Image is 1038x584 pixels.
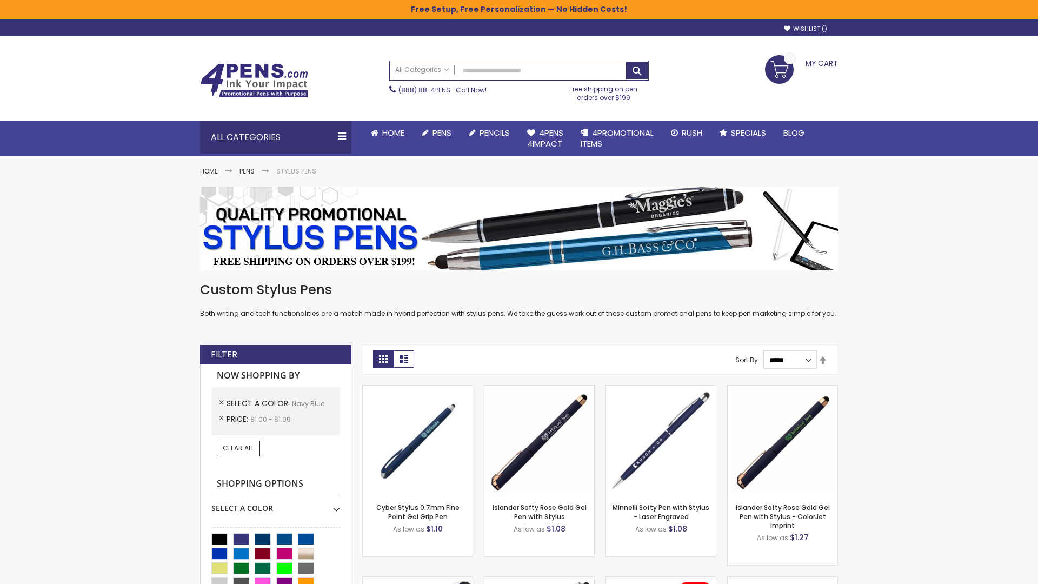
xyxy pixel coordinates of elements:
a: Islander Softy Rose Gold Gel Pen with Stylus [493,503,587,521]
img: Islander Softy Rose Gold Gel Pen with Stylus-Navy Blue [484,386,594,495]
img: Stylus Pens [200,187,838,270]
span: As low as [757,533,788,542]
a: Clear All [217,441,260,456]
span: Select A Color [227,398,292,409]
span: Home [382,127,404,138]
span: As low as [514,525,545,534]
a: Pencils [460,121,518,145]
span: Rush [682,127,702,138]
span: 4PROMOTIONAL ITEMS [581,127,654,149]
a: Islander Softy Rose Gold Gel Pen with Stylus - ColorJet Imprint [736,503,830,529]
strong: Now Shopping by [211,364,340,387]
a: Cyber Stylus 0.7mm Fine Point Gel Grip Pen [376,503,460,521]
div: Both writing and tech functionalities are a match made in hybrid perfection with stylus pens. We ... [200,281,838,318]
span: 4Pens 4impact [527,127,563,149]
span: $1.10 [426,523,443,534]
span: Blog [783,127,804,138]
a: 4Pens4impact [518,121,572,156]
a: (888) 88-4PENS [398,85,450,95]
a: Specials [711,121,775,145]
span: $1.00 - $1.99 [250,415,291,424]
strong: Shopping Options [211,473,340,496]
span: As low as [393,525,424,534]
img: Minnelli Softy Pen with Stylus - Laser Engraved-Navy Blue [606,386,716,495]
span: Specials [731,127,766,138]
a: Islander Softy Rose Gold Gel Pen with Stylus - ColorJet Imprint-Navy Blue [728,385,837,394]
img: Islander Softy Rose Gold Gel Pen with Stylus - ColorJet Imprint-Navy Blue [728,386,837,495]
a: Home [200,167,218,176]
strong: Filter [211,349,237,361]
a: Minnelli Softy Pen with Stylus - Laser Engraved [613,503,709,521]
a: 4PROMOTIONALITEMS [572,121,662,156]
span: $1.08 [668,523,687,534]
div: Select A Color [211,495,340,514]
span: As low as [635,525,667,534]
a: Minnelli Softy Pen with Stylus - Laser Engraved-Navy Blue [606,385,716,394]
span: Navy Blue [292,399,324,408]
img: 4Pens Custom Pens and Promotional Products [200,63,308,98]
span: All Categories [395,65,449,74]
h1: Custom Stylus Pens [200,281,838,298]
a: Islander Softy Rose Gold Gel Pen with Stylus-Navy Blue [484,385,594,394]
a: Rush [662,121,711,145]
a: All Categories [390,61,455,79]
a: Home [362,121,413,145]
a: Pens [413,121,460,145]
span: Pencils [480,127,510,138]
span: Pens [432,127,451,138]
label: Sort By [735,355,758,364]
div: All Categories [200,121,351,154]
div: Free shipping on pen orders over $199 [558,81,649,102]
a: Cyber Stylus 0.7mm Fine Point Gel Grip Pen-Navy Blue [363,385,473,394]
span: $1.08 [547,523,565,534]
a: Wishlist [784,25,827,33]
img: Cyber Stylus 0.7mm Fine Point Gel Grip Pen-Navy Blue [363,386,473,495]
span: Price [227,414,250,424]
strong: Grid [373,350,394,368]
span: Clear All [223,443,254,453]
span: - Call Now! [398,85,487,95]
strong: Stylus Pens [276,167,316,176]
a: Blog [775,121,813,145]
a: Pens [239,167,255,176]
span: $1.27 [790,532,809,543]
